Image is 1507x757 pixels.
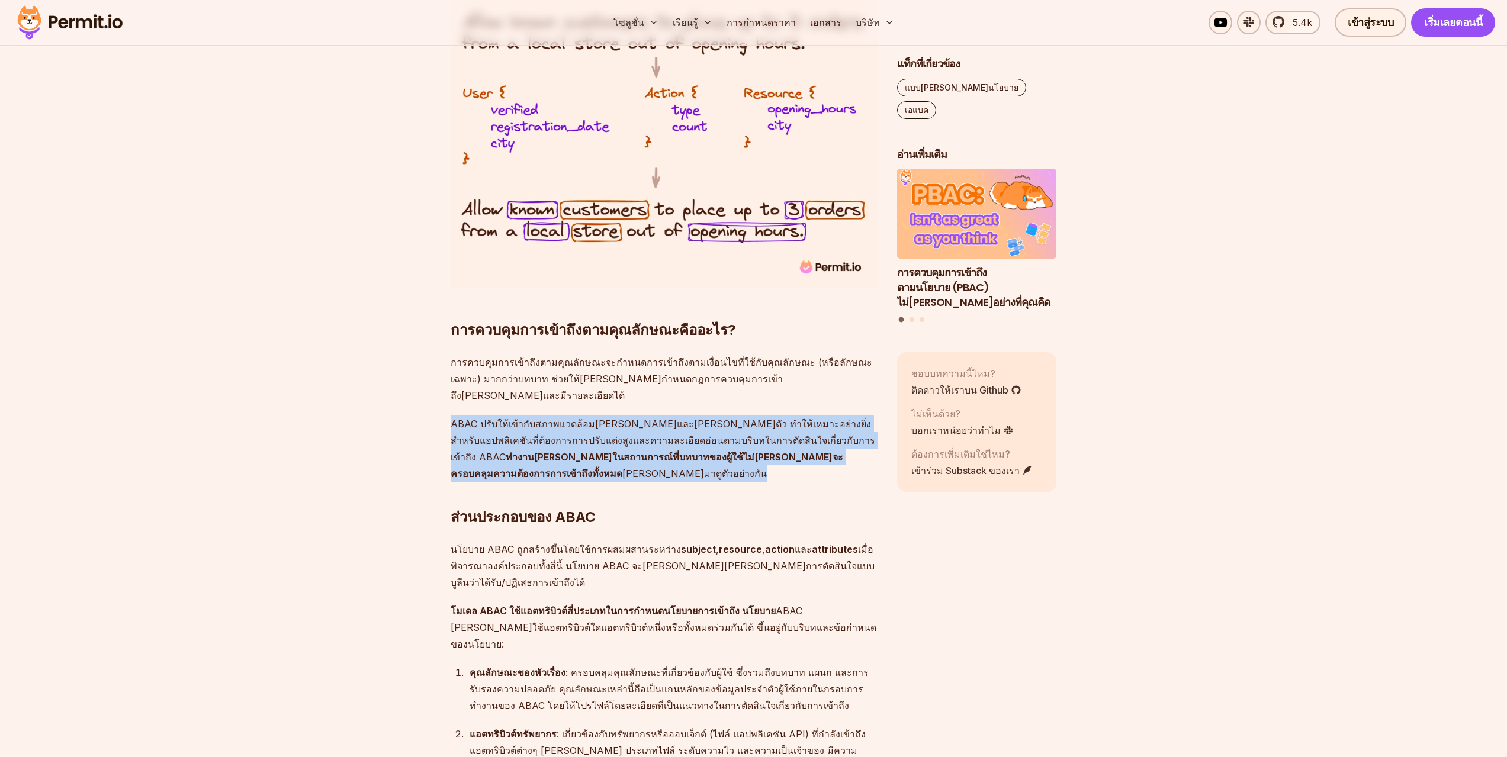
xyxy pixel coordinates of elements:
font: ชอบบทความนี้ไหม? [911,368,995,379]
a: เอกสาร [805,11,846,34]
a: บอกเราหน่อยว่าทำไม [911,423,1014,437]
font: resource [719,543,762,555]
font: อ่านเพิ่มเติม [897,147,947,162]
button: โซลูชั่น [609,11,663,34]
font: : ครอบคลุมคุณลักษณะที่เกี่ยวข้องกับผู้ใช้ ซึ่งรวมถึงบทบาท แผนก และการรับรองความปลอดภัย คุณลักษณะเ... [470,666,869,711]
a: เข้าสู่ระบบ [1335,8,1406,37]
font: [PERSON_NAME]มาดูตัวอย่างกัน [622,468,767,479]
font: โมเดล ABAC ใช้แอตทริบิวต์สี่ประเภทในการกำหนดนโยบายการเข้าถึง นโยบาย [451,605,776,617]
font: action [765,543,795,555]
a: เข้าร่วม Substack ของเรา [911,463,1033,478]
font: , [716,543,719,555]
font: แอตทริบิวต์ทรัพยากร [470,728,557,740]
button: ไปที่สไลด์ที่ 2 [910,317,914,322]
a: การควบคุมการเข้าถึงตามนโยบาย (PBAC) ไม่ได้ดีอย่างที่คุณคิดการควบคุมการเข้าถึงตามนโยบาย (PBAC) ไม่... [897,169,1057,310]
img: การควบคุมการเข้าถึงตามนโยบาย (PBAC) ไม่ได้ดีอย่างที่คุณคิด [897,169,1057,259]
a: เริ่มเลยตอนนี้ [1411,8,1495,37]
font: คุณลักษณะของหัวเรื่อง [470,666,565,678]
font: ไม่เห็นด้วย? [911,408,960,420]
font: และ [795,543,812,555]
a: แบบ[PERSON_NAME]นโยบาย [897,79,1026,96]
button: ไปที่สไลด์ที่ 1 [899,317,904,323]
font: บริษัท [856,17,880,28]
font: , [762,543,765,555]
font: เรียนรู้ [673,17,698,28]
font: โซลูชั่น [613,17,644,28]
li: 1 ใน 3 [897,169,1057,310]
button: บริษัท [851,11,899,34]
a: 5.4k [1265,11,1320,34]
font: เริ่มเลยตอนนี้ [1424,15,1482,30]
font: เอกสาร [810,17,841,28]
a: เอแบค [897,101,936,119]
font: การควบคุมการเข้าถึงตามคุณลักษณะจะกำหนดการเข้าถึงตามเงื่อนไขที่ใช้กับคุณลักษณะ (หรือลักษณะเฉพาะ) ม... [451,356,872,401]
a: การกำหนดราคา [722,11,801,34]
font: ส่วนประกอบของ ABAC [451,508,596,526]
button: ไปที่สไลด์ที่ 3 [920,317,924,322]
font: การควบคุมการเข้าถึงตามคุณลักษณะคืออะไร? [451,321,736,339]
font: attributes [812,543,858,555]
button: เรียนรู้ [668,11,717,34]
font: เอแบค [905,105,928,115]
font: 5.4k [1293,17,1312,28]
font: ต้องการเพิ่มเติมใช่ไหม? [911,448,1010,460]
a: ติดดาวให้เราบน Github [911,383,1021,397]
font: เข้าสู่ระบบ [1348,15,1393,30]
font: ทำงาน[PERSON_NAME]ในสถานการณ์ที่บทบาทของผู้ใช้ไม่[PERSON_NAME]จะครอบคลุมความต้องการการเข้าถึงทั้งหมด [451,451,843,479]
font: เมื่อพิจารณาองค์ประกอบทั้งสี่นี้ นโยบาย ABAC จะ[PERSON_NAME][PERSON_NAME]การตัดสินใจแบบบูลีนว่าได... [451,543,875,588]
font: แท็กที่เกี่ยวข้อง [897,56,960,71]
font: การควบคุมการเข้าถึงตามนโยบาย (PBAC) ไม่[PERSON_NAME]อย่างที่คุณคิด [897,265,1050,310]
font: ABAC [PERSON_NAME]ใช้แอตทริบิวต์ใดแอตทริบิวต์หนึ่งหรือทั้งหมดร่วมกันได้ ขึ้นอยู่กับบริบทและข้อกำห... [451,605,876,650]
div: โพสต์ [897,169,1057,324]
font: การกำหนดราคา [727,17,796,28]
font: subject [681,543,716,555]
font: นโยบาย ABAC ถูกสร้างขึ้นโดยใช้การผสมผสานระหว่าง [451,543,681,555]
font: แบบ[PERSON_NAME]นโยบาย [905,82,1018,92]
font: ABAC ปรับให้เข้ากับสภาพแวดล้อม[PERSON_NAME]และ[PERSON_NAME]ตัว ทำให้เหมาะอย่างยิ่งสำหรับแอปพลิเคช... [451,418,875,463]
img: โลโก้ใบอนุญาต [12,2,128,43]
